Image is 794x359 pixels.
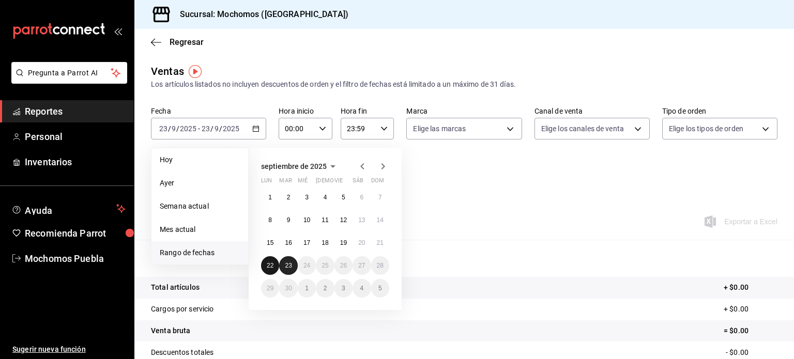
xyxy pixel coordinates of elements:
button: 30 de septiembre de 2025 [279,279,297,298]
abbr: 26 de septiembre de 2025 [340,262,347,269]
button: 29 de septiembre de 2025 [261,279,279,298]
abbr: 22 de septiembre de 2025 [267,262,273,269]
button: 12 de septiembre de 2025 [334,211,353,229]
label: Hora fin [341,107,394,115]
span: Sugerir nueva función [12,344,126,355]
abbr: 21 de septiembre de 2025 [377,239,384,246]
abbr: 1 de octubre de 2025 [305,285,309,292]
label: Fecha [151,107,266,115]
p: Total artículos [151,282,200,293]
button: 26 de septiembre de 2025 [334,256,353,275]
label: Hora inicio [279,107,332,115]
button: 10 de septiembre de 2025 [298,211,316,229]
span: / [210,124,213,133]
span: - [198,124,200,133]
button: 8 de septiembre de 2025 [261,211,279,229]
abbr: 2 de octubre de 2025 [324,285,327,292]
button: 1 de octubre de 2025 [298,279,316,298]
input: ---- [222,124,240,133]
abbr: 12 de septiembre de 2025 [340,216,347,224]
input: -- [201,124,210,133]
abbr: 25 de septiembre de 2025 [322,262,328,269]
label: Tipo de orden [662,107,777,115]
abbr: martes [279,177,292,188]
a: Pregunta a Parrot AI [7,75,127,86]
button: 2 de septiembre de 2025 [279,188,297,207]
button: 3 de septiembre de 2025 [298,188,316,207]
abbr: miércoles [298,177,308,188]
input: ---- [179,124,197,133]
abbr: 20 de septiembre de 2025 [358,239,365,246]
label: Canal de venta [535,107,650,115]
abbr: 3 de octubre de 2025 [342,285,345,292]
button: 1 de septiembre de 2025 [261,188,279,207]
button: 15 de septiembre de 2025 [261,233,279,252]
button: 3 de octubre de 2025 [334,279,353,298]
abbr: 30 de septiembre de 2025 [285,285,292,292]
button: 4 de septiembre de 2025 [316,188,334,207]
span: Semana actual [160,201,240,212]
button: 5 de septiembre de 2025 [334,188,353,207]
span: / [219,124,222,133]
abbr: 27 de septiembre de 2025 [358,262,365,269]
abbr: 4 de octubre de 2025 [360,285,363,292]
abbr: lunes [261,177,272,188]
abbr: 15 de septiembre de 2025 [267,239,273,246]
span: / [176,124,179,133]
abbr: 10 de septiembre de 2025 [303,216,310,224]
span: Elige las marcas [413,123,466,134]
button: 7 de septiembre de 2025 [371,188,389,207]
span: Regresar [170,37,204,47]
p: + $0.00 [724,304,777,315]
span: Elige los canales de venta [541,123,624,134]
abbr: 9 de septiembre de 2025 [287,216,291,224]
input: -- [159,124,168,133]
p: = $0.00 [724,325,777,336]
abbr: viernes [334,177,343,188]
span: Ayer [160,178,240,189]
span: / [168,124,171,133]
abbr: jueves [316,177,377,188]
button: open_drawer_menu [114,27,122,35]
img: Tooltip marker [189,65,202,78]
p: Cargos por servicio [151,304,214,315]
button: 24 de septiembre de 2025 [298,256,316,275]
p: + $0.00 [724,282,777,293]
button: 21 de septiembre de 2025 [371,233,389,252]
abbr: 23 de septiembre de 2025 [285,262,292,269]
h3: Sucursal: Mochomos ([GEOGRAPHIC_DATA]) [172,8,348,21]
span: Inventarios [25,155,126,169]
button: 22 de septiembre de 2025 [261,256,279,275]
abbr: 5 de octubre de 2025 [378,285,382,292]
abbr: 18 de septiembre de 2025 [322,239,328,246]
span: Recomienda Parrot [25,226,126,240]
button: 17 de septiembre de 2025 [298,233,316,252]
abbr: 17 de septiembre de 2025 [303,239,310,246]
button: septiembre de 2025 [261,160,339,173]
p: Descuentos totales [151,347,213,358]
button: 28 de septiembre de 2025 [371,256,389,275]
abbr: 13 de septiembre de 2025 [358,216,365,224]
span: Ayuda [25,202,112,215]
button: Pregunta a Parrot AI [11,62,127,84]
abbr: 1 de septiembre de 2025 [268,194,272,201]
span: Hoy [160,154,240,165]
button: 23 de septiembre de 2025 [279,256,297,275]
button: 19 de septiembre de 2025 [334,233,353,252]
span: Pregunta a Parrot AI [28,68,111,79]
span: Mochomos Puebla [25,252,126,266]
abbr: domingo [371,177,384,188]
abbr: 16 de septiembre de 2025 [285,239,292,246]
button: 6 de septiembre de 2025 [353,188,371,207]
label: Marca [406,107,522,115]
abbr: 28 de septiembre de 2025 [377,262,384,269]
abbr: 4 de septiembre de 2025 [324,194,327,201]
abbr: 11 de septiembre de 2025 [322,216,328,224]
abbr: 6 de septiembre de 2025 [360,194,363,201]
input: -- [214,124,219,133]
button: Regresar [151,37,204,47]
abbr: 3 de septiembre de 2025 [305,194,309,201]
abbr: sábado [353,177,363,188]
div: Ventas [151,64,184,79]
